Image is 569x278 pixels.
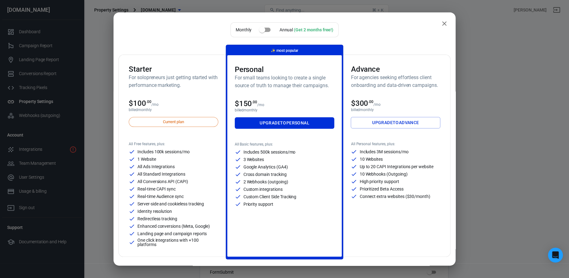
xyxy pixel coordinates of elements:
[137,172,185,176] p: All Standard Integrations
[359,179,399,184] p: High priority support
[279,27,333,33] div: Annual
[151,102,159,107] p: /mo
[137,179,188,184] p: All Conversions API (CAPI)
[129,99,151,108] span: $100
[243,172,287,177] p: Cross domain tracking
[137,194,184,199] p: Real-time Audience sync
[243,157,264,162] p: 3 Websites
[243,187,283,191] p: Custom integrations
[137,217,177,221] p: Redirectless tracking
[137,202,204,206] p: Server-side and cookieless tracking
[359,150,408,154] p: Includes 3M sessions/mo
[373,102,381,107] p: /mo
[351,142,440,146] p: All Personal features, plus:
[235,99,257,108] span: $150
[129,108,218,112] p: billed monthly
[271,47,298,54] p: most popular
[235,108,335,112] p: billed monthly
[351,74,440,89] h6: For agencies seeking effortless client onboarding and data-driven campaigns.
[359,157,382,161] p: 10 Websites
[368,100,373,104] sup: .00
[137,150,190,154] p: Includes 100k sessions/mo
[257,103,264,107] p: /mo
[137,231,207,236] p: Landing page and campaign reports
[129,74,218,89] h6: For solopreneurs just getting started with performance marketing.
[236,27,252,33] p: Monthly
[351,117,440,128] a: UpgradetoAdvance
[137,238,218,247] p: One click integrations with +100 platforms
[137,209,172,213] p: Identity resolution
[243,202,273,206] p: Priority support
[137,157,156,161] p: 1 Website
[359,164,433,169] p: Up to 20 CAPI Integrations per website
[252,100,257,104] sup: .00
[243,150,296,154] p: Includes 500k sessions/mo
[243,195,297,199] p: Custom Client Side Tracking
[160,119,187,125] span: Current plan
[235,117,335,129] a: UpgradetoPersonal
[548,248,563,262] div: Open Intercom Messenger
[351,65,440,74] h3: Advance
[294,27,333,32] div: (Get 2 months free!)
[146,100,151,104] sup: .00
[243,165,288,169] p: Google Analytics (GA4)
[235,142,335,146] p: All Basic features, plus:
[129,65,218,74] h3: Starter
[137,187,176,191] p: Real-time CAPI sync
[271,48,275,53] span: magic
[351,108,440,112] p: billed monthly
[137,164,175,169] p: All Ads Integrations
[243,180,288,184] p: 2 Webhooks (outgoing)
[359,187,403,191] p: Prioritized Beta Access
[359,172,407,176] p: 10 Webhooks (Outgoing)
[129,142,218,146] p: All Free features, plus:
[235,74,335,89] h6: For small teams looking to create a single source of truth to manage their campaigns.
[235,65,335,74] h3: Personal
[137,224,210,228] p: Enhanced conversions (Meta, Google)
[351,99,373,108] span: $300
[359,194,430,199] p: Connect extra websites ($30/month)
[438,17,451,30] button: close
